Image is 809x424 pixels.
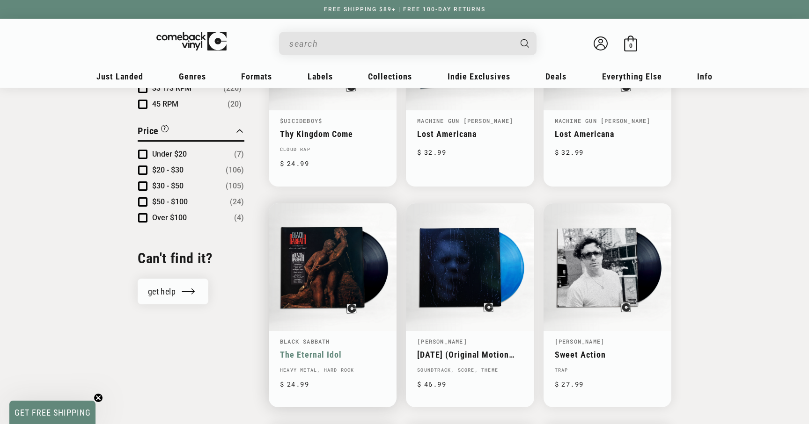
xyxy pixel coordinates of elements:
a: [DATE] (Original Motion Picture Soundtrack) [417,350,522,359]
span: Genres [179,72,206,81]
span: Number of products: (20) [228,99,242,110]
span: Labels [308,72,333,81]
div: GET FREE SHIPPINGClose teaser [9,401,96,424]
h2: Can't find it? [138,249,244,267]
span: Number of products: (105) [226,180,244,192]
span: Everything Else [602,72,662,81]
span: Formats [241,72,272,81]
span: Over $100 [152,213,187,222]
span: Number of products: (24) [230,196,244,208]
span: Info [697,72,713,81]
span: Number of products: (4) [234,212,244,223]
button: Filter by Price [138,124,169,140]
span: Under $20 [152,150,187,158]
input: When autocomplete results are available use up and down arrows to review and enter to select [289,34,511,53]
span: $30 - $50 [152,181,184,190]
span: Number of products: (106) [226,165,244,176]
span: 33 1/3 RPM [152,84,191,93]
button: Close teaser [94,393,103,402]
div: Search [279,32,537,55]
a: [PERSON_NAME] [555,338,605,345]
a: Machine Gun [PERSON_NAME] [417,117,513,124]
span: 0 [629,42,632,49]
a: Sweet Action [555,350,660,359]
span: $20 - $30 [152,165,184,174]
a: $uicideboy$ [280,117,322,124]
span: Deals [545,72,566,81]
a: Lost Americana [555,129,660,139]
a: [PERSON_NAME] [417,338,467,345]
a: get help [138,279,208,304]
a: Black Sabbath [280,338,330,345]
span: Number of products: (7) [234,149,244,160]
a: Thy Kingdom Come [280,129,385,139]
span: Indie Exclusives [448,72,510,81]
span: Price [138,125,159,137]
a: Lost Americana [417,129,522,139]
span: GET FREE SHIPPING [15,408,91,417]
a: Machine Gun [PERSON_NAME] [555,117,651,124]
span: Just Landed [96,72,143,81]
a: FREE SHIPPING $89+ | FREE 100-DAY RETURNS [315,6,495,13]
a: The Eternal Idol [280,350,385,359]
span: Collections [368,72,412,81]
button: Search [513,32,538,55]
span: 45 RPM [152,100,178,108]
span: $50 - $100 [152,197,188,206]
